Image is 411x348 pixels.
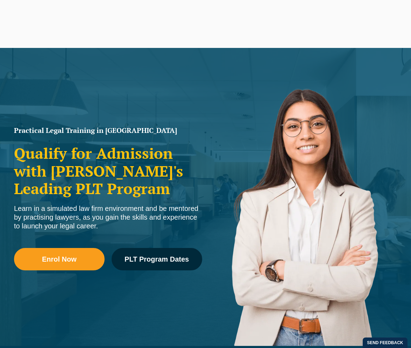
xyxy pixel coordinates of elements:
[112,248,202,270] a: PLT Program Dates
[125,256,189,263] span: PLT Program Dates
[14,144,202,197] h2: Qualify for Admission with [PERSON_NAME]'s Leading PLT Program
[14,127,202,134] h1: Practical Legal Training in [GEOGRAPHIC_DATA]
[14,248,105,270] a: Enrol Now
[14,204,202,230] div: Learn in a simulated law firm environment and be mentored by practising lawyers, as you gain the ...
[42,256,77,263] span: Enrol Now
